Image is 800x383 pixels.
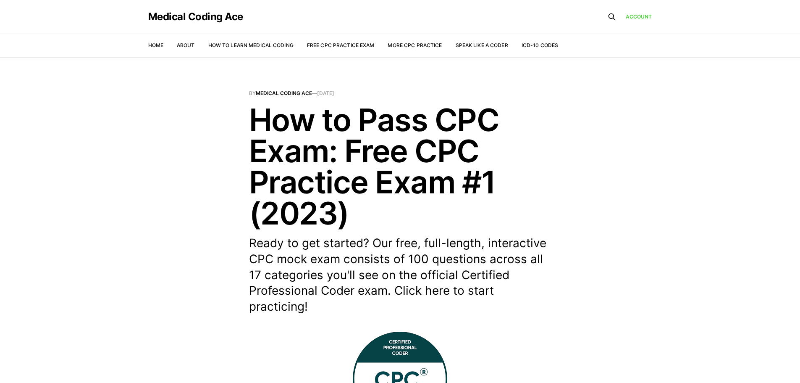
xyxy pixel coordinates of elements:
[388,42,442,48] a: More CPC Practice
[626,13,652,21] a: Account
[317,90,334,96] time: [DATE]
[307,42,375,48] a: Free CPC Practice Exam
[249,104,551,229] h1: How to Pass CPC Exam: Free CPC Practice Exam #1 (2023)
[177,42,195,48] a: About
[148,12,243,22] a: Medical Coding Ace
[522,42,558,48] a: ICD-10 Codes
[256,90,312,96] a: Medical Coding Ace
[456,42,508,48] a: Speak Like a Coder
[148,42,163,48] a: Home
[208,42,294,48] a: How to Learn Medical Coding
[249,91,551,96] span: By —
[249,235,551,315] p: Ready to get started? Our free, full-length, interactive CPC mock exam consists of 100 questions ...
